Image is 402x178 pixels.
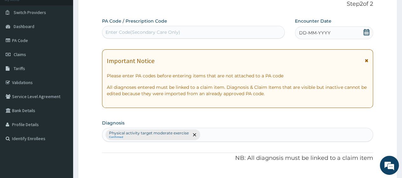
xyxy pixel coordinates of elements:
span: Dashboard [14,24,34,29]
label: PA Code / Prescription Code [102,18,167,24]
img: d_794563401_company_1708531726252_794563401 [12,32,26,48]
p: NB: All diagnosis must be linked to a claim item [102,154,373,162]
span: Tariffs [14,66,25,71]
div: Enter Code(Secondary Care Only) [106,29,180,35]
label: Diagnosis [102,120,125,126]
span: Switch Providers [14,10,46,15]
p: Step 2 of 2 [102,1,373,8]
label: Encounter Date [295,18,331,24]
p: All diagnoses entered must be linked to a claim item. Diagnosis & Claim Items that are visible bu... [107,84,368,97]
span: We're online! [37,50,88,115]
span: Claims [14,52,26,57]
textarea: Type your message and hit 'Enter' [3,114,121,136]
h1: Important Notice [107,57,154,64]
p: Please enter PA codes before entering items that are not attached to a PA code [107,73,368,79]
div: Chat with us now [33,36,107,44]
span: DD-MM-YYYY [299,30,330,36]
div: Minimize live chat window [104,3,119,18]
